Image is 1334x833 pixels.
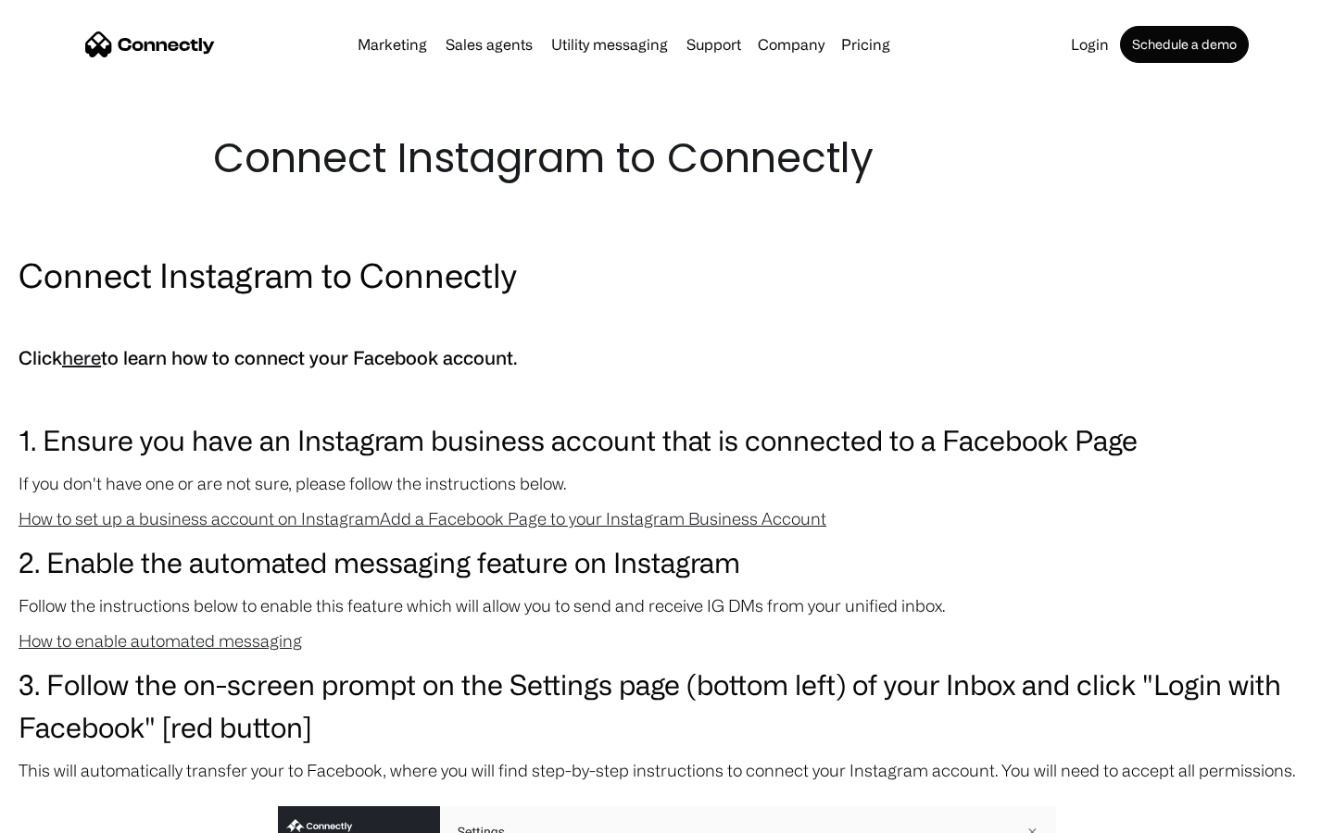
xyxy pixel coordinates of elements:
[758,31,824,57] div: Company
[213,130,1121,187] h1: Connect Instagram to Connectly
[19,418,1315,461] h3: 1. Ensure you have an Instagram business account that is connected to a Facebook Page
[752,31,830,57] div: Company
[19,383,1315,409] p: ‍
[19,252,1315,298] h2: Connect Instagram to Connectly
[62,347,101,368] a: here
[19,307,1315,333] p: ‍
[19,541,1315,583] h3: 2. Enable the automated messaging feature on Instagram
[1120,26,1249,63] a: Schedule a demo
[19,509,380,528] a: How to set up a business account on Instagram
[19,592,1315,618] p: Follow the instructions below to enable this feature which will allow you to send and receive IG ...
[19,470,1315,496] p: If you don't have one or are not sure, please follow the instructions below.
[1063,37,1116,52] a: Login
[19,342,1315,374] h5: Click to learn how to connect your Facebook account.
[380,509,826,528] a: Add a Facebook Page to your Instagram Business Account
[19,663,1315,748] h3: 3. Follow the on-screen prompt on the Settings page (bottom left) of your Inbox and click "Login ...
[350,37,434,52] a: Marketing
[544,37,675,52] a: Utility messaging
[19,631,302,650] a: How to enable automated messaging
[37,801,111,827] ul: Language list
[19,757,1315,783] p: This will automatically transfer your to Facebook, where you will find step-by-step instructions ...
[85,31,215,58] a: home
[19,801,111,827] aside: Language selected: English
[834,37,898,52] a: Pricing
[438,37,540,52] a: Sales agents
[679,37,749,52] a: Support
